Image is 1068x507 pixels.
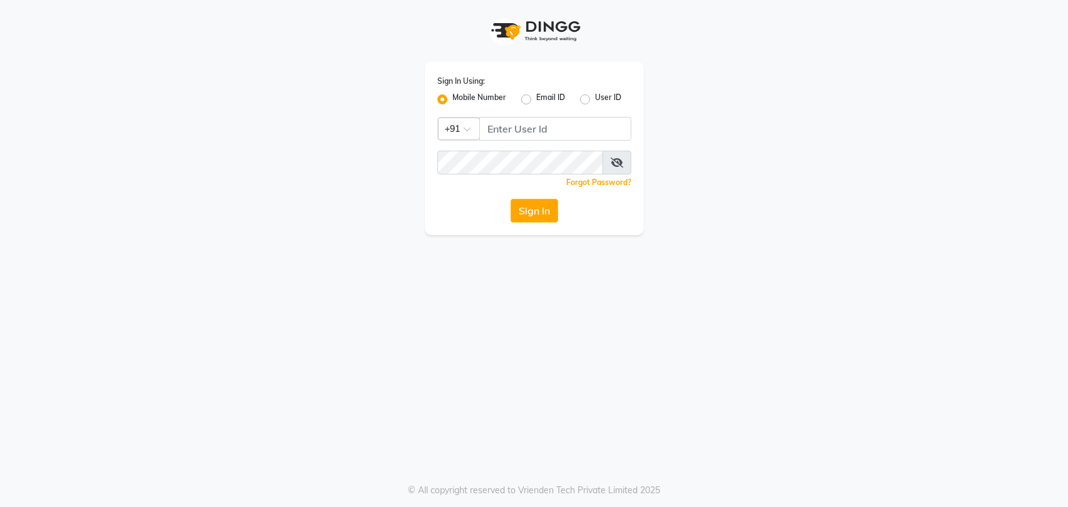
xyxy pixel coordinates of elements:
[536,92,565,107] label: Email ID
[479,117,631,141] input: Username
[437,151,603,174] input: Username
[566,178,631,187] a: Forgot Password?
[511,199,558,223] button: Sign In
[437,76,485,87] label: Sign In Using:
[595,92,621,107] label: User ID
[452,92,506,107] label: Mobile Number
[484,13,584,49] img: logo1.svg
